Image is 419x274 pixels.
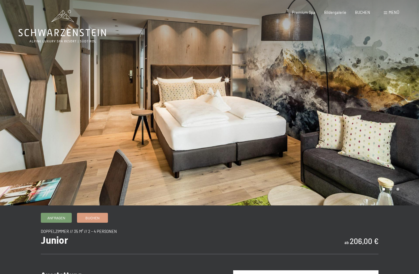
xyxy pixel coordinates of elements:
b: 206,00 € [350,237,378,246]
span: ab [344,240,349,245]
a: Buchen [77,213,108,222]
a: BUCHEN [355,10,370,15]
span: Menü [389,10,399,15]
a: Premium Spa [292,10,315,15]
a: Anfragen [41,213,71,222]
span: Doppelzimmer // 35 m² // 2 - 4 Personen [41,229,117,234]
span: Junior [41,234,68,246]
a: Bildergalerie [324,10,346,15]
span: Buchen [85,215,100,221]
span: Anfragen [47,215,65,221]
